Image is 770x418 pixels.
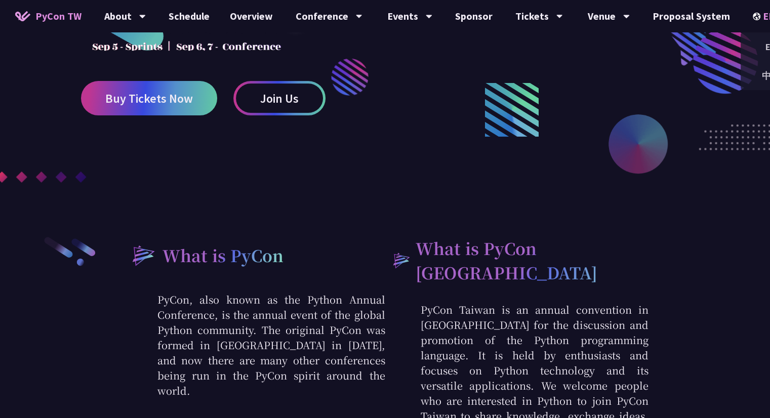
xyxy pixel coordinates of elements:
[35,9,82,24] span: PyCon TW
[105,92,193,105] span: Buy Tickets Now
[416,236,648,284] h2: What is PyCon [GEOGRAPHIC_DATA]
[233,81,326,115] a: Join Us
[15,11,30,21] img: Home icon of PyCon TW 2025
[260,92,299,105] span: Join Us
[753,13,763,20] img: Locale Icon
[81,81,217,115] a: Buy Tickets Now
[5,4,92,29] a: PyCon TW
[385,245,416,275] img: heading-bullet
[122,292,385,398] p: PyCon, also known as the Python Annual Conference, is the annual event of the global Python commu...
[122,236,163,274] img: heading-bullet
[163,243,283,267] h2: What is PyCon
